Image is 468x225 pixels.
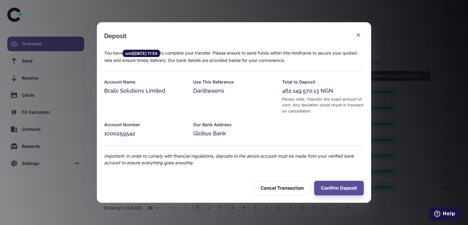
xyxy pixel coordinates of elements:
[104,87,186,95] div: Brails Solutions Limited
[282,87,364,95] div: 462,149,570.13 NGN
[193,79,275,85] h6: Use This Reference
[254,181,310,195] button: Cancel Transaction
[314,181,364,195] button: Confirm Deposit
[104,153,364,166] p: Important: In order to comply with financial regulations, deposits to the above account must be m...
[193,129,275,138] div: Globus Bank
[429,207,462,222] iframe: Opens a widget where you can find more information
[104,79,186,85] h6: Account Name
[104,129,186,138] div: 1000259542
[282,96,364,114] div: Please note: Transfer the exact amount shown. Any deviation could result in transaction cancellat...
[193,121,275,128] h6: Our Bank Address
[282,79,364,85] h6: Total to Deposit
[193,87,275,95] div: Dariltweens
[123,50,160,56] span: until [DATE] 11:54
[104,50,364,64] p: You have to complete your transfer. Please ensure to send funds within this timeframe to secure y...
[104,32,126,40] div: Deposit
[104,121,186,128] h6: Account Number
